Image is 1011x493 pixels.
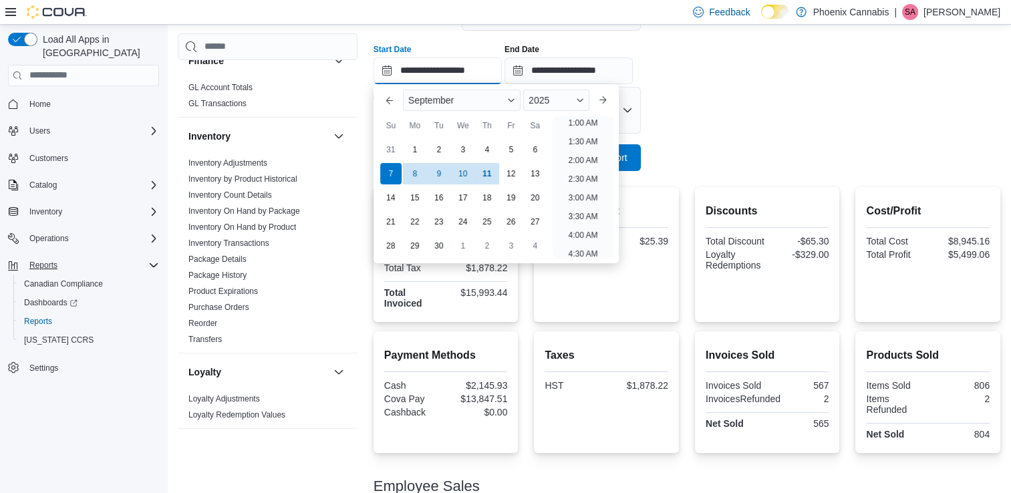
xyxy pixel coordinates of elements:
[563,115,603,131] li: 1:00 AM
[563,152,603,168] li: 2:00 AM
[545,380,603,391] div: HST
[24,96,159,112] span: Home
[404,163,426,184] div: day-8
[404,187,426,208] div: day-15
[866,203,990,219] h2: Cost/Profit
[24,360,63,376] a: Settings
[3,202,164,221] button: Inventory
[29,233,69,244] span: Operations
[380,235,402,257] div: day-28
[380,139,402,160] div: day-31
[19,313,159,329] span: Reports
[13,312,164,331] button: Reports
[24,123,159,139] span: Users
[384,347,508,363] h2: Payment Methods
[866,429,904,440] strong: Net Sold
[331,53,347,69] button: Finance
[500,115,522,136] div: Fr
[428,139,450,160] div: day-2
[331,364,347,380] button: Loyalty
[188,174,297,184] a: Inventory by Product Historical
[504,44,539,55] label: End Date
[374,57,502,84] input: Press the down key to enter a popover containing a calendar. Press the escape key to close the po...
[188,54,328,67] button: Finance
[452,235,474,257] div: day-1
[523,90,589,111] div: Button. Open the year selector. 2025 is currently selected.
[188,222,296,232] a: Inventory On Hand by Product
[706,203,829,219] h2: Discounts
[622,105,633,116] button: Open list of options
[706,393,780,404] div: InvoicesRefunded
[563,134,603,150] li: 1:30 AM
[24,123,55,139] button: Users
[188,255,247,264] a: Package Details
[188,54,224,67] h3: Finance
[24,257,159,273] span: Reports
[3,176,164,194] button: Catalog
[24,257,63,273] button: Reports
[866,249,925,260] div: Total Profit
[706,418,744,429] strong: Net Sold
[188,334,222,345] span: Transfers
[188,130,328,143] button: Inventory
[29,260,57,271] span: Reports
[188,394,260,403] a: Loyalty Adjustments
[448,407,507,418] div: $0.00
[24,359,159,375] span: Settings
[19,313,57,329] a: Reports
[476,115,498,136] div: Th
[813,4,889,20] p: Phoenix Cannabis
[408,95,454,106] span: September
[8,89,159,412] nav: Complex example
[384,287,422,309] strong: Total Invoiced
[476,187,498,208] div: day-18
[27,5,87,19] img: Cova
[24,177,62,193] button: Catalog
[448,287,507,298] div: $15,993.44
[188,335,222,344] a: Transfers
[404,115,426,136] div: Mo
[380,211,402,232] div: day-21
[428,187,450,208] div: day-16
[188,82,253,93] span: GL Account Totals
[931,393,990,404] div: 2
[188,410,285,420] a: Loyalty Redemption Values
[452,139,474,160] div: day-3
[188,99,247,108] a: GL Transactions
[188,98,247,109] span: GL Transactions
[188,286,258,297] span: Product Expirations
[709,5,750,19] span: Feedback
[525,187,546,208] div: day-20
[19,295,159,311] span: Dashboards
[563,190,603,206] li: 3:00 AM
[476,235,498,257] div: day-2
[188,365,328,379] button: Loyalty
[931,429,990,440] div: 804
[545,347,668,363] h2: Taxes
[500,139,522,160] div: day-5
[3,122,164,140] button: Users
[19,276,159,292] span: Canadian Compliance
[404,211,426,232] div: day-22
[384,380,443,391] div: Cash
[500,235,522,257] div: day-3
[452,115,474,136] div: We
[29,99,51,110] span: Home
[404,139,426,160] div: day-1
[37,33,159,59] span: Load All Apps in [GEOGRAPHIC_DATA]
[188,318,217,329] span: Reorder
[770,236,829,246] div: -$65.30
[384,263,443,273] div: Total Tax
[29,180,57,190] span: Catalog
[3,94,164,114] button: Home
[563,246,603,262] li: 4:30 AM
[24,230,74,246] button: Operations
[188,287,258,296] a: Product Expirations
[3,229,164,248] button: Operations
[188,302,249,313] span: Purchase Orders
[29,126,50,136] span: Users
[178,79,357,117] div: Finance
